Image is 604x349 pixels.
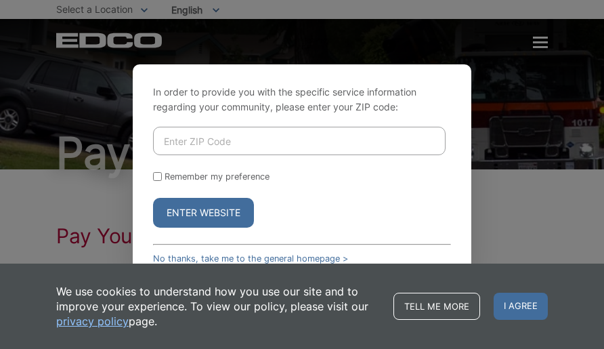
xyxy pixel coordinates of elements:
[153,85,451,115] p: In order to provide you with the specific service information regarding your community, please en...
[393,293,480,320] a: Tell me more
[153,127,446,155] input: Enter ZIP Code
[153,198,254,228] button: Enter Website
[165,171,269,182] label: Remember my preference
[494,293,548,320] span: I agree
[56,284,380,329] p: We use cookies to understand how you use our site and to improve your experience. To view our pol...
[56,314,129,329] a: privacy policy
[153,253,348,264] a: No thanks, take me to the general homepage >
